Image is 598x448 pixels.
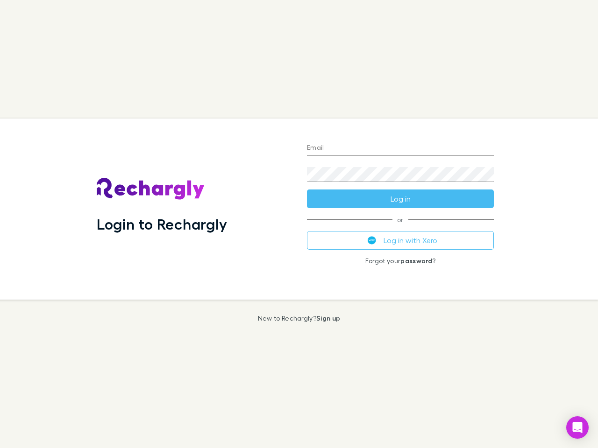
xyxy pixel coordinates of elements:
div: Open Intercom Messenger [566,416,589,439]
a: password [400,257,432,265]
button: Log in [307,189,494,208]
button: Log in with Xero [307,231,494,250]
p: Forgot your ? [307,257,494,265]
img: Rechargly's Logo [97,178,205,200]
a: Sign up [316,314,340,322]
h1: Login to Rechargly [97,215,227,233]
img: Xero's logo [368,236,376,245]
p: New to Rechargly? [258,315,341,322]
